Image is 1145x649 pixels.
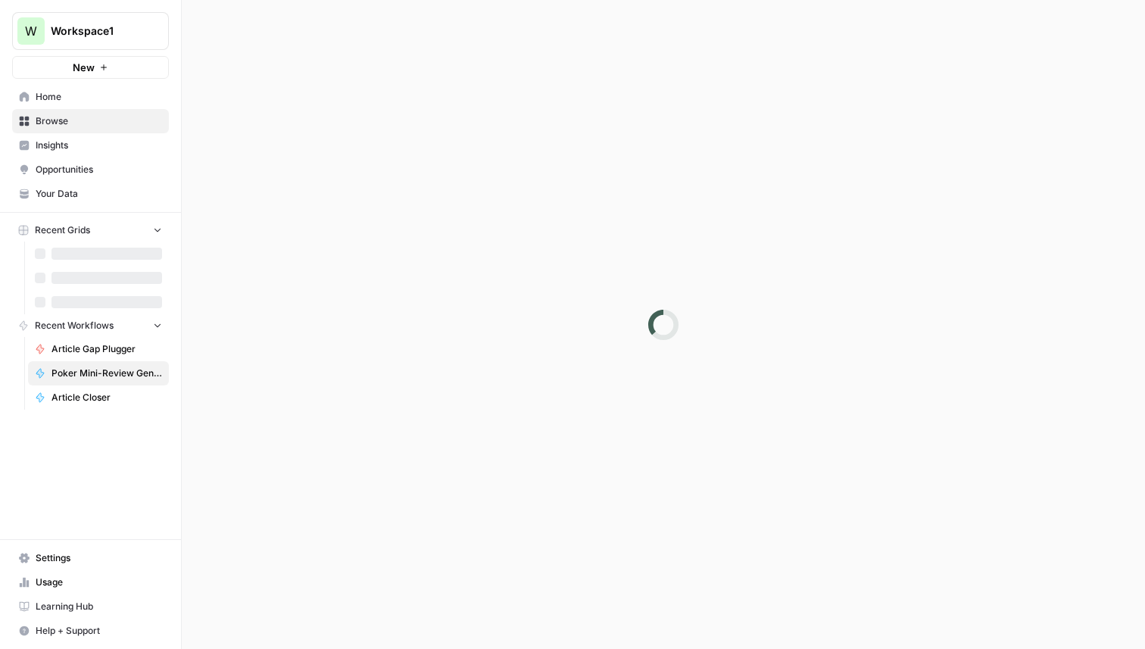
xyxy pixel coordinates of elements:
a: Article Gap Plugger [28,337,169,361]
span: Your Data [36,187,162,201]
span: Poker Mini-Review Generator [51,367,162,380]
span: Article Closer [51,391,162,404]
span: New [73,60,95,75]
a: Opportunities [12,158,169,182]
span: W [25,22,37,40]
span: Workspace1 [51,23,142,39]
span: Recent Grids [35,223,90,237]
span: Opportunities [36,163,162,176]
a: Browse [12,109,169,133]
span: Insights [36,139,162,152]
span: Recent Workflows [35,319,114,332]
button: Recent Grids [12,219,169,242]
a: Home [12,85,169,109]
span: Home [36,90,162,104]
a: Your Data [12,182,169,206]
span: Learning Hub [36,600,162,613]
button: Recent Workflows [12,314,169,337]
a: Article Closer [28,385,169,410]
span: Usage [36,576,162,589]
span: Settings [36,551,162,565]
button: Help + Support [12,619,169,643]
a: Insights [12,133,169,158]
a: Learning Hub [12,594,169,619]
span: Browse [36,114,162,128]
a: Usage [12,570,169,594]
span: Article Gap Plugger [51,342,162,356]
button: Workspace: Workspace1 [12,12,169,50]
button: New [12,56,169,79]
span: Help + Support [36,624,162,638]
a: Poker Mini-Review Generator [28,361,169,385]
a: Settings [12,546,169,570]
